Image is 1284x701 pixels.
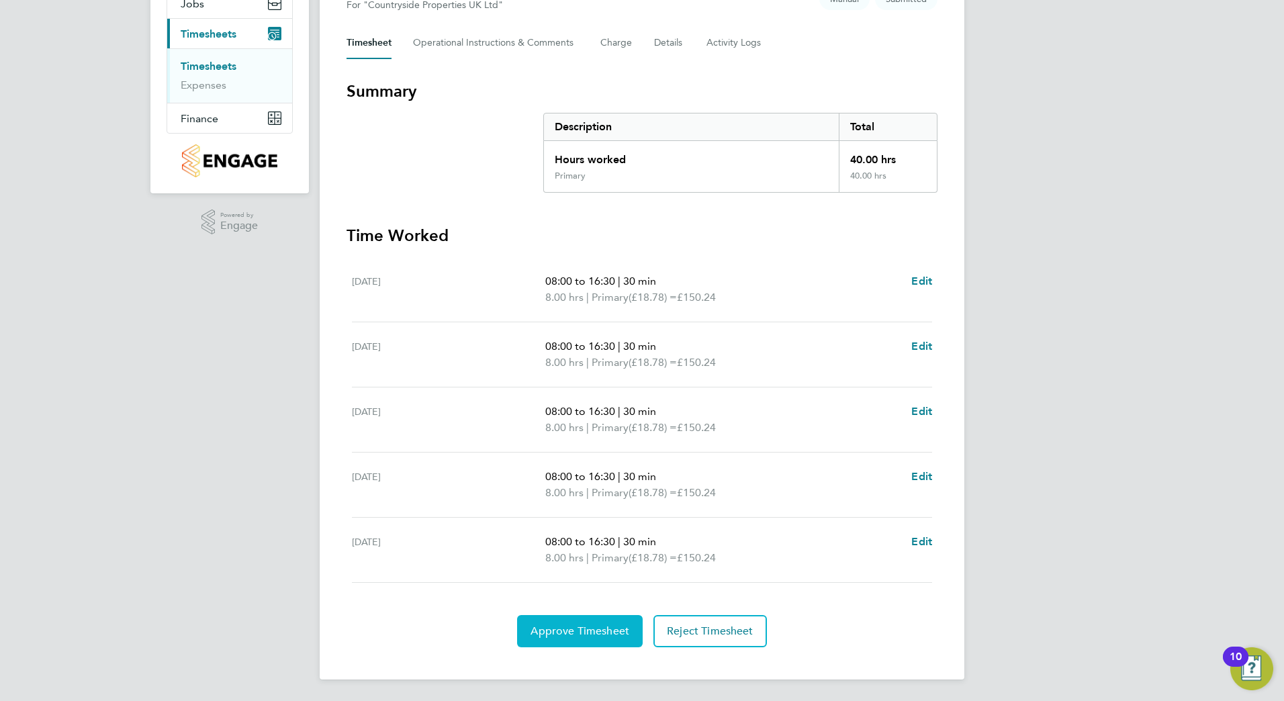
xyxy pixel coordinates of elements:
div: 10 [1230,657,1242,674]
span: | [586,421,589,434]
span: 8.00 hrs [545,486,584,499]
a: Timesheets [181,60,236,73]
button: Timesheet [347,27,392,59]
span: Reject Timesheet [667,624,753,638]
span: Finance [181,112,218,125]
span: | [618,535,621,548]
a: Edit [911,469,932,485]
span: 30 min [623,275,656,287]
div: 40.00 hrs [839,171,937,192]
span: £150.24 [677,551,716,564]
section: Timesheet [347,81,937,647]
div: Timesheets [167,48,292,103]
span: Edit [911,470,932,483]
span: Engage [220,220,258,232]
a: Edit [911,273,932,289]
a: Expenses [181,79,226,91]
button: Operational Instructions & Comments [413,27,579,59]
span: Primary [592,289,629,306]
span: Edit [911,535,932,548]
span: (£18.78) = [629,291,677,303]
img: countryside-properties-logo-retina.png [182,144,277,177]
div: Summary [543,113,937,193]
button: Charge [600,27,633,59]
span: Primary [592,355,629,371]
span: 8.00 hrs [545,356,584,369]
div: [DATE] [352,338,545,371]
span: 08:00 to 16:30 [545,405,615,418]
span: | [618,470,621,483]
a: Edit [911,534,932,550]
span: (£18.78) = [629,486,677,499]
span: Edit [911,405,932,418]
span: Primary [592,420,629,436]
span: Primary [592,550,629,566]
button: Timesheets [167,19,292,48]
span: Edit [911,340,932,353]
span: 08:00 to 16:30 [545,275,615,287]
span: 30 min [623,340,656,353]
button: Activity Logs [706,27,763,59]
span: (£18.78) = [629,551,677,564]
a: Go to home page [167,144,293,177]
span: Primary [592,485,629,501]
span: £150.24 [677,486,716,499]
h3: Time Worked [347,225,937,246]
span: (£18.78) = [629,421,677,434]
span: | [586,486,589,499]
button: Finance [167,103,292,133]
span: £150.24 [677,291,716,303]
div: Description [544,113,839,140]
span: 30 min [623,535,656,548]
div: [DATE] [352,469,545,501]
span: 08:00 to 16:30 [545,535,615,548]
div: 40.00 hrs [839,141,937,171]
span: | [618,405,621,418]
button: Details [654,27,685,59]
div: [DATE] [352,404,545,436]
span: (£18.78) = [629,356,677,369]
a: Powered byEngage [201,209,259,235]
span: | [586,356,589,369]
span: 30 min [623,470,656,483]
a: Edit [911,338,932,355]
span: | [618,275,621,287]
span: | [586,551,589,564]
span: Powered by [220,209,258,221]
div: Hours worked [544,141,839,171]
div: Primary [555,171,586,181]
span: £150.24 [677,421,716,434]
div: [DATE] [352,273,545,306]
span: 08:00 to 16:30 [545,340,615,353]
span: 08:00 to 16:30 [545,470,615,483]
span: Timesheets [181,28,236,40]
span: 8.00 hrs [545,551,584,564]
button: Approve Timesheet [517,615,643,647]
div: [DATE] [352,534,545,566]
span: Approve Timesheet [531,624,629,638]
a: Edit [911,404,932,420]
span: 30 min [623,405,656,418]
span: | [586,291,589,303]
button: Open Resource Center, 10 new notifications [1230,647,1273,690]
span: 8.00 hrs [545,291,584,303]
button: Reject Timesheet [653,615,767,647]
span: | [618,340,621,353]
span: 8.00 hrs [545,421,584,434]
span: Edit [911,275,932,287]
div: Total [839,113,937,140]
span: £150.24 [677,356,716,369]
h3: Summary [347,81,937,102]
